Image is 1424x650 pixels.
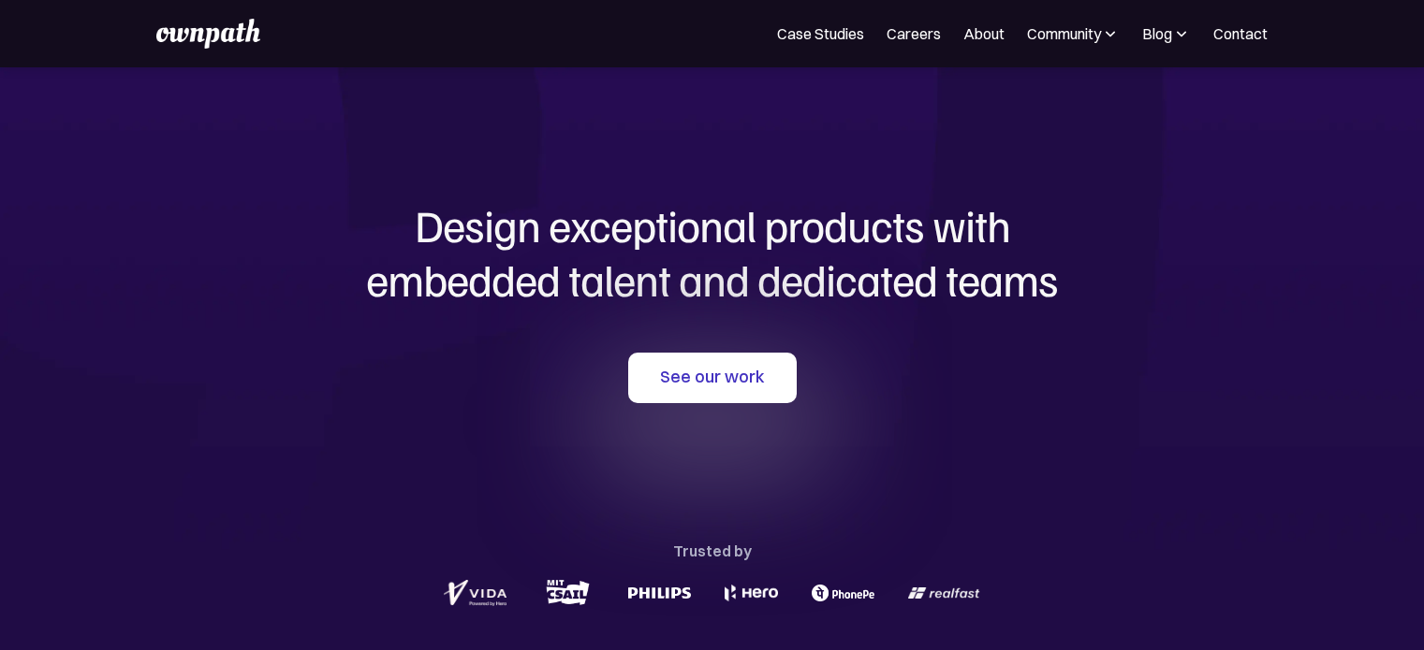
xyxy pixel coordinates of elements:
div: Blog [1142,22,1191,45]
h1: Design exceptional products with embedded talent and dedicated teams [263,198,1162,306]
div: Community [1027,22,1120,45]
a: About [963,22,1005,45]
div: Community [1027,22,1101,45]
a: See our work [628,353,797,403]
a: Contact [1213,22,1268,45]
div: Blog [1142,22,1172,45]
div: Trusted by [673,538,752,564]
a: Careers [887,22,941,45]
a: Case Studies [777,22,864,45]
